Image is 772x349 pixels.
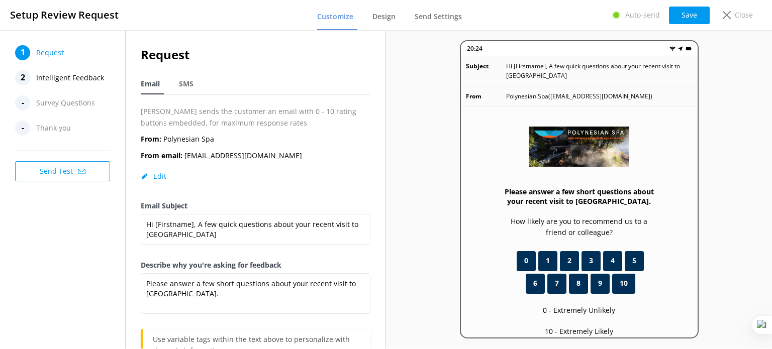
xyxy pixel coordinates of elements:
p: Hi [Firstname], A few quick questions about your recent visit to [GEOGRAPHIC_DATA] [506,61,693,80]
span: Thank you [36,121,71,136]
span: Customize [317,12,353,22]
span: 2 [567,255,571,266]
img: wifi.png [669,46,675,52]
p: Polynesian Spa [141,134,214,145]
div: - [15,95,30,110]
span: 7 [555,278,559,289]
span: Send Settings [415,12,462,22]
label: Email Subject [141,200,370,211]
span: 6 [533,278,537,289]
span: 5 [632,255,636,266]
button: Save [669,7,710,24]
span: Email [141,79,160,89]
span: 3 [589,255,593,266]
p: [PERSON_NAME] sends the customer an email with 0 - 10 rating buttons embedded, for maximum respon... [141,106,370,129]
span: Survey Questions [36,95,95,110]
img: 42-1690407406.jpg [529,127,629,167]
span: Request [36,45,64,60]
button: Edit [141,171,166,181]
textarea: Hi [Firstname], A few quick questions about your recent visit to [GEOGRAPHIC_DATA] [141,214,370,245]
p: From [466,91,506,101]
span: 10 [620,278,628,289]
p: Subject [466,61,506,80]
h3: Please answer a few short questions about your recent visit to [GEOGRAPHIC_DATA]. [501,187,657,206]
span: Intelligent Feedback [36,70,104,85]
p: How likely are you to recommend us to a friend or colleague? [501,216,657,239]
p: Polynesian Spa ( [EMAIL_ADDRESS][DOMAIN_NAME] ) [506,91,652,101]
button: Send Test [15,161,110,181]
b: From email: [141,151,182,160]
span: SMS [179,79,194,89]
p: 0 - Extremely Unlikely [543,305,615,316]
img: near-me.png [678,46,684,52]
span: Design [372,12,396,22]
img: battery.png [686,46,692,52]
h3: Setup Review Request [10,7,119,23]
b: From: [141,134,161,144]
h2: Request [141,45,370,64]
span: 0 [524,255,528,266]
div: 1 [15,45,30,60]
div: - [15,121,30,136]
div: 2 [15,70,30,85]
span: 9 [598,278,602,289]
label: Describe why you're asking for feedback [141,260,370,271]
p: Close [735,10,753,21]
p: [EMAIL_ADDRESS][DOMAIN_NAME] [141,150,302,161]
p: 20:24 [467,44,482,53]
textarea: Please answer a few short questions about your recent visit to [GEOGRAPHIC_DATA]. [141,273,370,314]
p: Auto-send [625,10,660,21]
span: 8 [576,278,581,289]
span: 4 [611,255,615,266]
span: 1 [546,255,550,266]
p: 10 - Extremely Likely [545,326,613,337]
